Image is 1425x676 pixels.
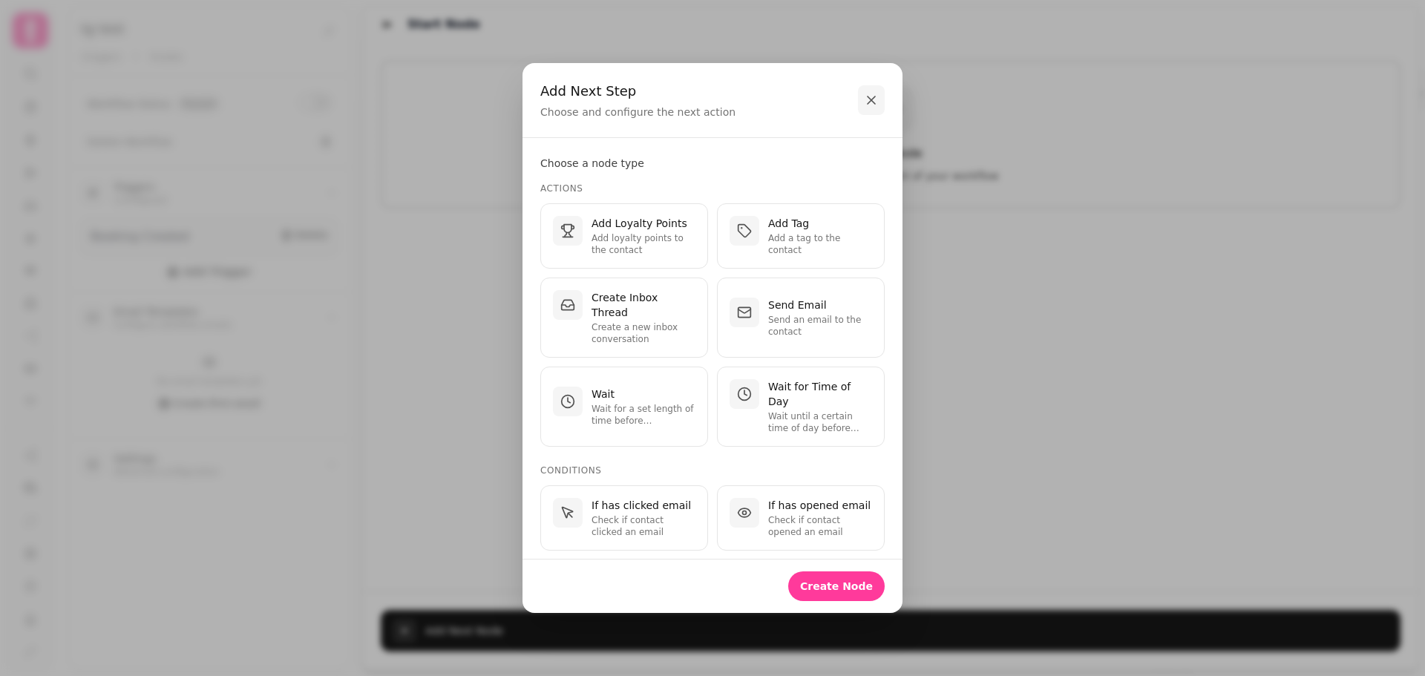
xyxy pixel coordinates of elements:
p: If has clicked email [592,498,695,513]
p: Wait until a certain time of day before continuing. [768,410,872,434]
button: Add Loyalty PointsAdd loyalty points to the contact [540,203,708,269]
img: tab_domain_overview_orange.svg [40,86,52,98]
img: website_grey.svg [24,39,36,50]
p: Check if contact clicked an email [592,514,695,538]
p: Choose and configure the next action [540,105,736,119]
button: WaitWait for a set length of time before continuing. [540,367,708,447]
span: Create Node [800,581,873,591]
div: Domain: [URL] [39,39,105,50]
img: tab_keywords_by_traffic_grey.svg [148,86,160,98]
div: v 4.0.25 [42,24,73,36]
p: Add Tag [768,216,872,231]
p: Add loyalty points to the contact [592,232,695,256]
p: Add Loyalty Points [592,216,695,231]
p: Send an email to the contact [768,314,872,338]
button: If has opened emailCheck if contact opened an email [717,485,885,551]
p: Check if contact opened an email [768,514,872,538]
div: Keywords by Traffic [164,88,250,97]
button: Wait for Time of DayWait until a certain time of day before continuing. [717,367,885,447]
h2: Add Next Step [540,81,736,102]
h4: Actions [540,183,885,194]
button: Create Inbox ThreadCreate a new inbox conversation [540,278,708,358]
p: Wait for a set length of time before continuing. [592,403,695,427]
button: Create Node [788,571,885,601]
img: logo_orange.svg [24,24,36,36]
button: Send EmailSend an email to the contact [717,278,885,358]
button: Add TagAdd a tag to the contact [717,203,885,269]
button: If has clicked emailCheck if contact clicked an email [540,485,708,551]
p: Create Inbox Thread [592,290,695,320]
h3: Choose a node type [540,156,885,171]
div: Domain Overview [56,88,133,97]
p: Wait for Time of Day [768,379,872,409]
p: Create a new inbox conversation [592,321,695,345]
p: Wait [592,387,695,401]
p: Send Email [768,298,872,312]
p: If has opened email [768,498,872,513]
h4: Conditions [540,465,885,476]
p: Add a tag to the contact [768,232,872,256]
